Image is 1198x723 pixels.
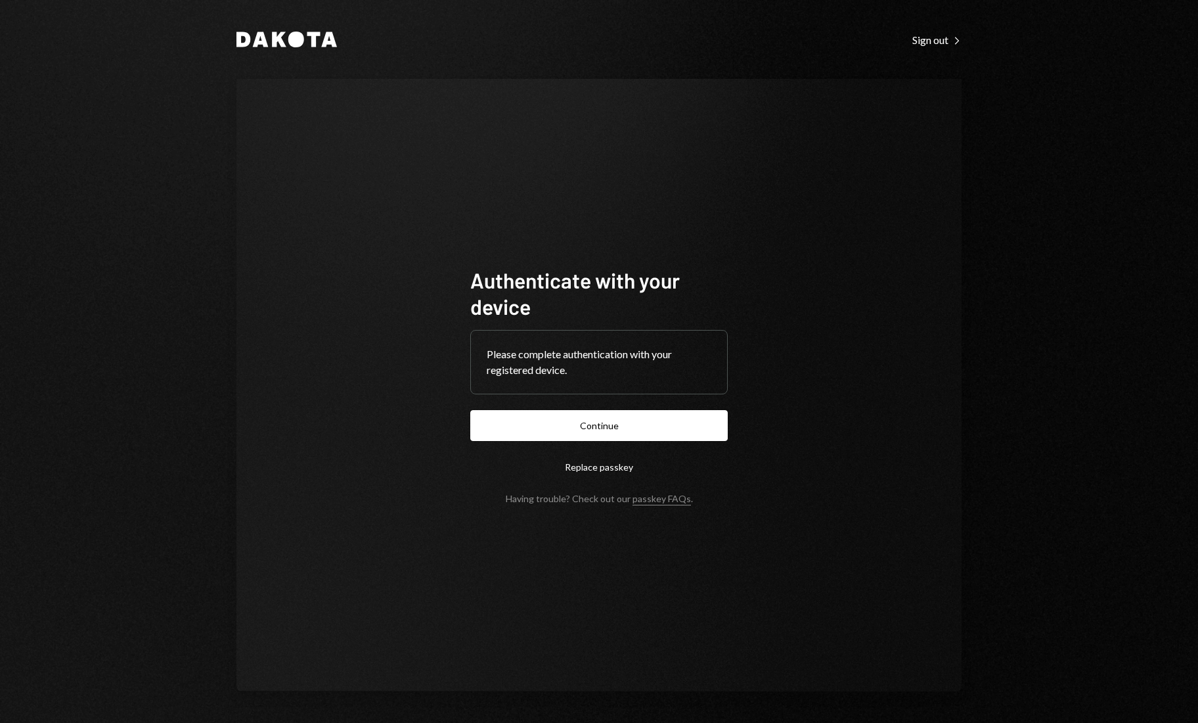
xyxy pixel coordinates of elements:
div: Having trouble? Check out our . [506,493,693,504]
h1: Authenticate with your device [470,267,728,319]
a: passkey FAQs [632,493,691,505]
button: Continue [470,410,728,441]
button: Replace passkey [470,452,728,482]
div: Please complete authentication with your registered device. [487,346,711,378]
a: Sign out [912,32,962,47]
div: Sign out [912,34,962,47]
